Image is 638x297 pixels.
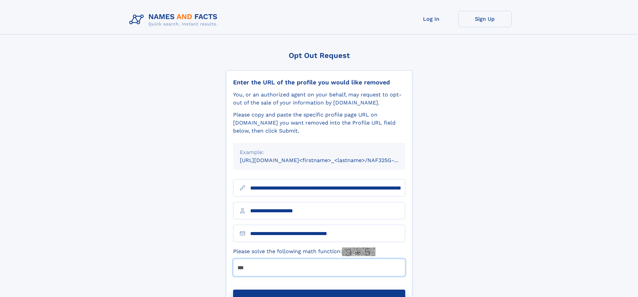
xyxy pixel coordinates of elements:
[233,111,405,135] div: Please copy and paste the specific profile page URL on [DOMAIN_NAME] you want removed into the Pr...
[233,247,375,256] label: Please solve the following math function:
[240,157,418,163] small: [URL][DOMAIN_NAME]<firstname>_<lastname>/NAF325G-xxxxxxxx
[240,148,399,156] div: Example:
[458,11,512,27] a: Sign Up
[233,79,405,86] div: Enter the URL of the profile you would like removed
[233,91,405,107] div: You, or an authorized agent on your behalf, may request to opt-out of the sale of your informatio...
[226,51,412,60] div: Opt Out Request
[405,11,458,27] a: Log In
[127,11,223,29] img: Logo Names and Facts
